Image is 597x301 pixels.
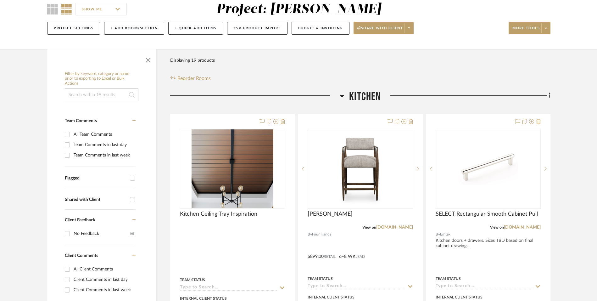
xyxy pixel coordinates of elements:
[65,88,138,101] input: Search within 19 results
[192,129,273,208] img: Kitchen Ceiling Tray Inspiration
[504,225,541,230] a: [DOMAIN_NAME]
[227,22,287,35] button: CSV Product Import
[436,231,440,237] span: By
[180,211,257,218] span: Kitchen Ceiling Tray Inspiration
[354,22,414,34] button: Share with client
[436,211,538,218] span: SELECT Rectangular Smooth Cabinet Pull
[65,176,127,181] div: Flagged
[490,225,504,229] span: View on
[47,22,100,35] button: Project Settings
[74,264,134,274] div: All Client Comments
[130,229,134,239] div: (6)
[362,225,376,229] span: View on
[321,129,399,208] img: Waldon
[104,22,164,35] button: + Add Room/Section
[180,277,205,283] div: Team Status
[142,53,154,65] button: Close
[65,197,127,202] div: Shared with Client
[349,90,381,104] span: Kitchen
[170,54,215,67] div: Displaying 19 products
[440,231,450,237] span: Emtek
[180,285,277,291] input: Type to Search…
[74,150,134,160] div: Team Comments in last week
[436,276,461,281] div: Team Status
[180,129,285,208] div: 0
[74,285,134,295] div: Client Comments in last week
[177,75,211,82] span: Reorder Rooms
[376,225,413,230] a: [DOMAIN_NAME]
[216,3,381,16] div: Project: [PERSON_NAME]
[512,26,540,35] span: More tools
[308,284,405,290] input: Type to Search…
[357,26,403,35] span: Share with client
[449,129,527,208] img: SELECT Rectangular Smooth Cabinet Pull
[436,294,483,300] div: Internal Client Status
[312,231,331,237] span: Four Hands
[170,75,211,82] button: Reorder Rooms
[509,22,550,34] button: More tools
[308,231,312,237] span: By
[65,119,97,123] span: Team Comments
[292,22,349,35] button: Budget & Invoicing
[74,129,134,139] div: All Team Comments
[74,229,130,239] div: No Feedback
[65,71,138,86] h6: Filter by keyword, category or name prior to exporting to Excel or Bulk Actions
[308,211,353,218] span: [PERSON_NAME]
[436,284,533,290] input: Type to Search…
[65,253,98,258] span: Client Comments
[74,275,134,285] div: Client Comments in last day
[65,218,95,222] span: Client Feedback
[74,140,134,150] div: Team Comments in last day
[308,276,333,281] div: Team Status
[168,22,223,35] button: + Quick Add Items
[308,294,354,300] div: Internal Client Status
